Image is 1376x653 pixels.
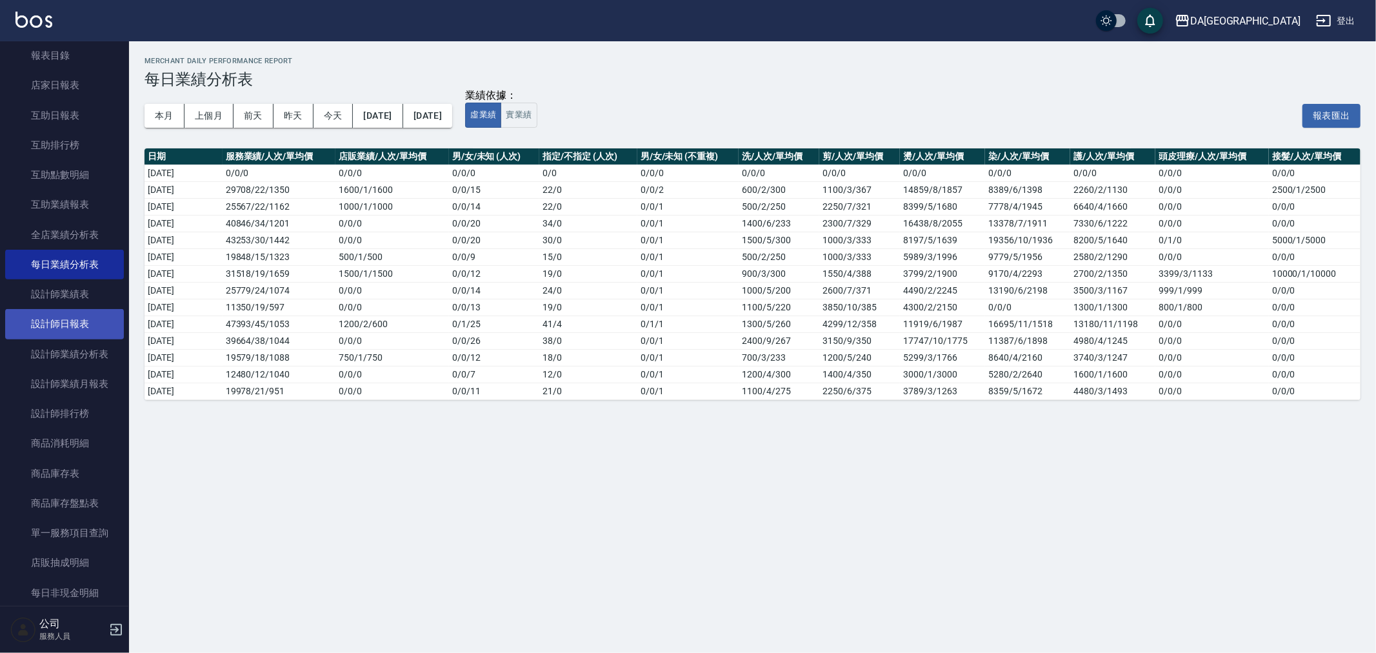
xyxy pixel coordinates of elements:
[819,316,900,332] td: 4299/12/358
[637,232,739,248] td: 0 / 0 / 1
[449,332,540,349] td: 0 / 0 / 26
[145,148,1361,400] table: a dense table
[539,232,637,248] td: 30 / 0
[819,181,900,198] td: 1100/3/367
[819,215,900,232] td: 2300/7/329
[1155,215,1269,232] td: 0/0/0
[335,299,449,316] td: 0 / 0 / 0
[335,148,449,165] th: 店販業績/人次/單均價
[900,148,985,165] th: 燙/人次/單均價
[1269,383,1361,399] td: 0/0/0
[1269,232,1361,248] td: 5000/1/5000
[501,103,537,128] button: 實業績
[539,349,637,366] td: 18 / 0
[985,215,1070,232] td: 13378/7/1911
[819,248,900,265] td: 1000/3/333
[539,265,637,282] td: 19 / 0
[335,232,449,248] td: 0 / 0 / 0
[739,215,819,232] td: 1400/6/233
[335,332,449,349] td: 0 / 0 / 0
[184,104,234,128] button: 上個月
[223,215,336,232] td: 40846 / 34 / 1201
[637,332,739,349] td: 0 / 0 / 1
[335,316,449,332] td: 1200 / 2 / 600
[1269,248,1361,265] td: 0/0/0
[637,265,739,282] td: 0 / 0 / 1
[1269,366,1361,383] td: 0/0/0
[1070,215,1155,232] td: 7330/6/1222
[223,165,336,181] td: 0 / 0 / 0
[739,366,819,383] td: 1200/4/300
[739,232,819,248] td: 1500/5/300
[5,70,124,100] a: 店家日報表
[145,57,1361,65] h2: merchant daily performance report
[223,232,336,248] td: 43253 / 30 / 1442
[335,349,449,366] td: 750 / 1 / 750
[985,198,1070,215] td: 7778/4/1945
[1070,181,1155,198] td: 2260/2/1130
[637,215,739,232] td: 0 / 0 / 1
[539,316,637,332] td: 41 / 4
[1070,265,1155,282] td: 2700/2/1350
[5,339,124,369] a: 設計師業績分析表
[819,232,900,248] td: 1000/3/333
[1190,13,1301,29] div: DA[GEOGRAPHIC_DATA]
[449,349,540,366] td: 0 / 0 / 12
[5,488,124,518] a: 商品庫存盤點表
[985,232,1070,248] td: 19356/10/1936
[335,215,449,232] td: 0 / 0 / 0
[637,282,739,299] td: 0 / 0 / 1
[1269,265,1361,282] td: 10000/1/10000
[985,349,1070,366] td: 8640/4/2160
[739,316,819,332] td: 1300/5/260
[1137,8,1163,34] button: save
[335,265,449,282] td: 1500 / 1 / 1500
[335,383,449,399] td: 0 / 0 / 0
[5,548,124,578] a: 店販抽成明細
[1269,148,1361,165] th: 接髮/人次/單均價
[223,299,336,316] td: 11350 / 19 / 597
[449,148,540,165] th: 男/女/未知 (人次)
[223,248,336,265] td: 19848 / 15 / 1323
[145,104,184,128] button: 本月
[223,265,336,282] td: 31518 / 19 / 1659
[819,332,900,349] td: 3150/9/350
[403,104,452,128] button: [DATE]
[1070,198,1155,215] td: 6640/4/1660
[1155,148,1269,165] th: 頭皮理療/人次/單均價
[1170,8,1306,34] button: DA[GEOGRAPHIC_DATA]
[5,518,124,548] a: 單一服務項目查詢
[739,383,819,399] td: 1100/4/275
[539,299,637,316] td: 19 / 0
[1269,349,1361,366] td: 0/0/0
[637,349,739,366] td: 0 / 0 / 1
[985,282,1070,299] td: 13190/6/2198
[449,282,540,299] td: 0 / 0 / 14
[5,399,124,428] a: 設計師排行榜
[900,181,985,198] td: 14859/8/1857
[539,148,637,165] th: 指定/不指定 (人次)
[1070,349,1155,366] td: 3740/3/1247
[1070,332,1155,349] td: 4980/4/1245
[1269,316,1361,332] td: 0/0/0
[900,232,985,248] td: 8197/5/1639
[985,366,1070,383] td: 5280/2/2640
[739,332,819,349] td: 2400/9/267
[819,198,900,215] td: 2250/7/321
[5,309,124,339] a: 設計師日報表
[539,181,637,198] td: 22 / 0
[900,332,985,349] td: 17747/10/1775
[739,165,819,181] td: 0/0/0
[539,165,637,181] td: 0 / 0
[985,181,1070,198] td: 8389/6/1398
[739,148,819,165] th: 洗/人次/單均價
[223,198,336,215] td: 25567 / 22 / 1162
[1269,181,1361,198] td: 2500/1/2500
[223,332,336,349] td: 39664 / 38 / 1044
[739,198,819,215] td: 500/2/250
[234,104,274,128] button: 前天
[145,248,223,265] td: [DATE]
[145,299,223,316] td: [DATE]
[637,383,739,399] td: 0 / 0 / 1
[985,316,1070,332] td: 16695/11/1518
